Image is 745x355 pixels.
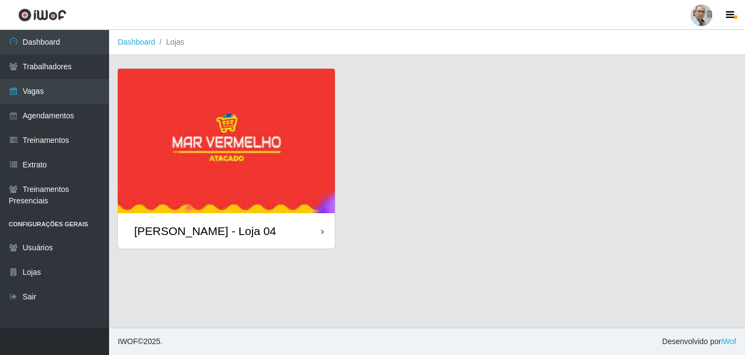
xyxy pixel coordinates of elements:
[118,69,335,249] a: [PERSON_NAME] - Loja 04
[662,336,736,347] span: Desenvolvido por
[18,8,67,22] img: CoreUI Logo
[118,38,155,46] a: Dashboard
[134,224,276,238] div: [PERSON_NAME] - Loja 04
[109,30,745,55] nav: breadcrumb
[721,337,736,346] a: iWof
[118,337,138,346] span: IWOF
[155,37,184,48] li: Lojas
[118,69,335,213] img: cardImg
[118,336,163,347] span: © 2025 .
